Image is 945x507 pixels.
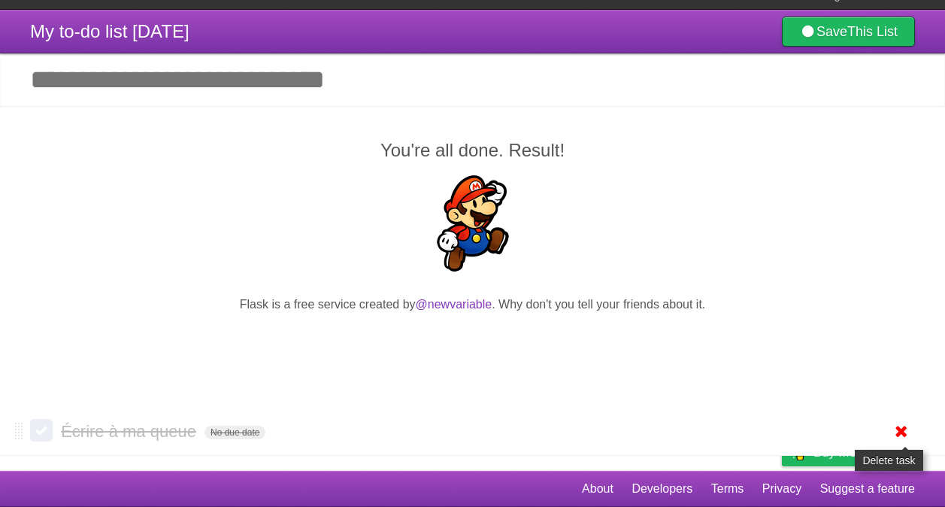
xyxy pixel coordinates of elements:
[30,296,915,314] p: Flask is a free service created by . Why don't you tell your friends about it.
[425,175,521,272] img: Super Mario
[632,475,692,503] a: Developers
[204,426,265,439] span: No due date
[782,17,915,47] a: SaveThis List
[61,422,200,441] span: Écrire à ma queue
[30,21,189,41] span: My to-do list [DATE]
[416,298,492,311] a: @newvariable
[30,419,53,442] label: Done
[30,137,915,164] h2: You're all done. Result!
[820,475,915,503] a: Suggest a feature
[813,439,907,466] span: Buy me a coffee
[762,475,801,503] a: Privacy
[847,24,898,39] b: This List
[582,475,613,503] a: About
[446,332,500,354] iframe: X Post Button
[711,475,744,503] a: Terms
